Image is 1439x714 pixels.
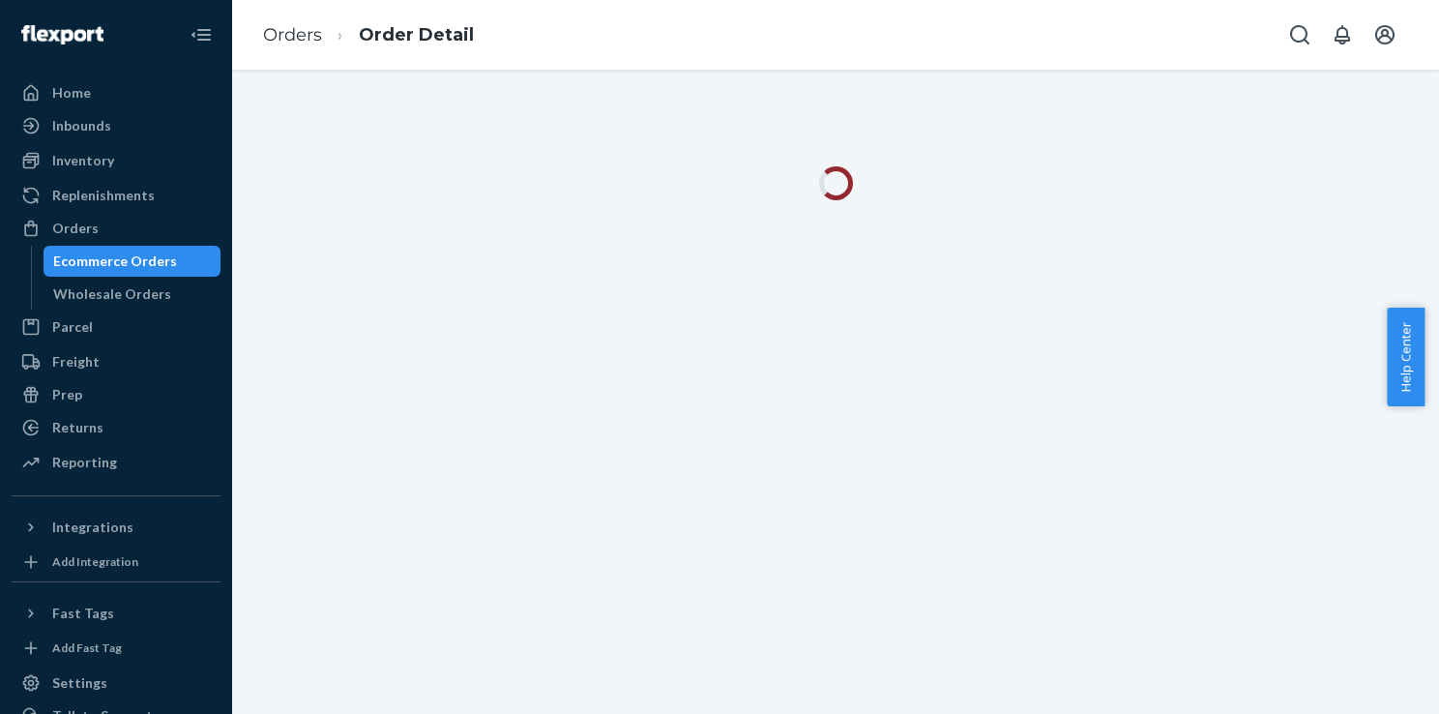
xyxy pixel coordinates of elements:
button: Integrations [12,512,220,543]
img: Flexport logo [21,25,103,45]
div: Add Fast Tag [52,640,122,656]
a: Wholesale Orders [44,279,221,310]
a: Inbounds [12,110,220,141]
button: Open Search Box [1280,15,1319,54]
a: Inventory [12,145,220,176]
div: Inventory [52,151,114,170]
button: Fast Tags [12,598,220,629]
div: Fast Tags [52,604,114,623]
button: Open account menu [1366,15,1404,54]
div: Freight [52,352,100,372]
ol: breadcrumbs [248,7,489,64]
div: Home [52,83,91,103]
a: Settings [12,668,220,699]
div: Parcel [52,317,93,337]
div: Prep [52,385,82,404]
a: Ecommerce Orders [44,246,221,277]
div: Ecommerce Orders [53,252,177,271]
a: Prep [12,379,220,410]
a: Replenishments [12,180,220,211]
div: Reporting [52,453,117,472]
a: Order Detail [359,24,474,45]
a: Parcel [12,312,220,342]
a: Add Integration [12,550,220,574]
div: Settings [52,673,107,693]
button: Close Navigation [182,15,220,54]
div: Add Integration [52,553,138,570]
a: Add Fast Tag [12,637,220,660]
button: Open notifications [1323,15,1362,54]
button: Help Center [1387,308,1424,406]
div: Replenishments [52,186,155,205]
a: Orders [263,24,322,45]
div: Wholesale Orders [53,284,171,304]
a: Freight [12,346,220,377]
div: Returns [52,418,103,437]
a: Returns [12,412,220,443]
a: Orders [12,213,220,244]
div: Inbounds [52,116,111,135]
a: Home [12,77,220,108]
div: Orders [52,219,99,238]
div: Integrations [52,518,133,537]
a: Reporting [12,447,220,478]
